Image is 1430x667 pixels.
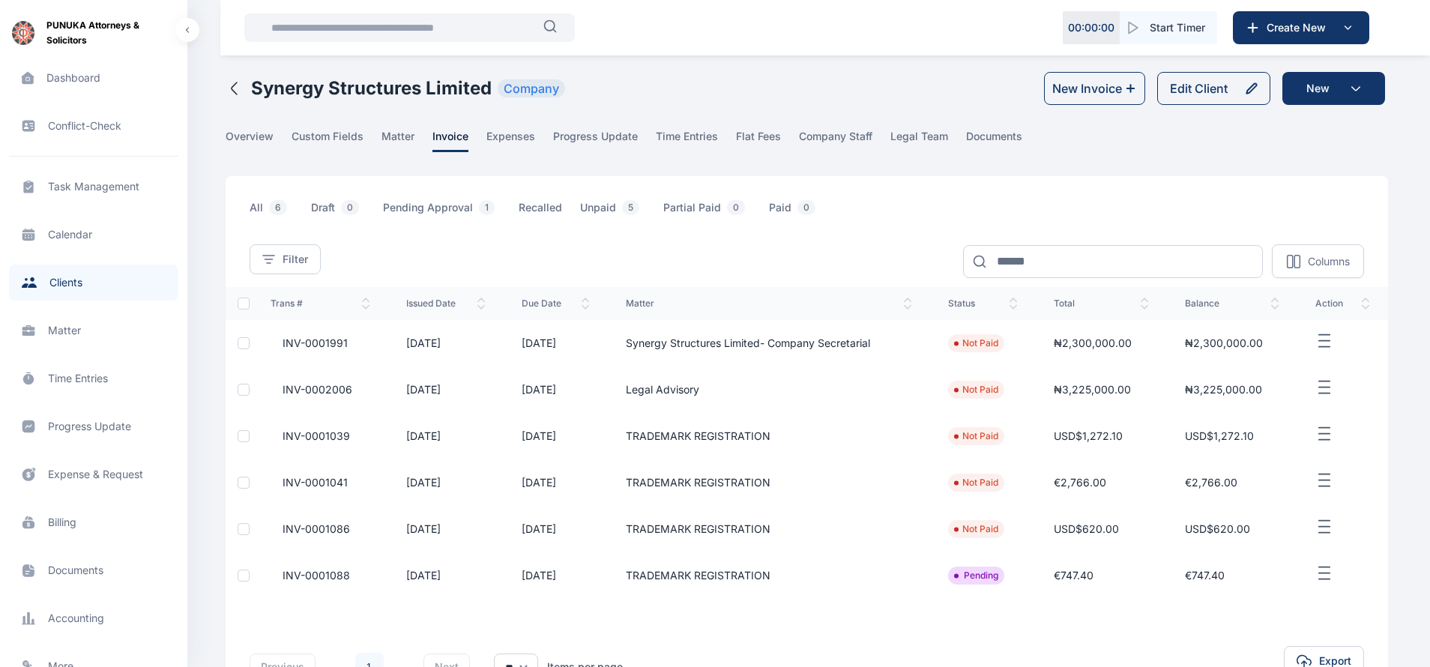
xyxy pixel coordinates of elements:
[1044,72,1145,105] button: New Invoice
[608,552,930,599] td: TRADEMARK REGISTRATION
[656,129,736,152] a: time entries
[1185,476,1237,489] span: €2,766.00
[1272,244,1364,278] button: Columns
[271,298,369,310] span: Trans #
[432,129,486,152] a: invoice
[9,360,178,396] a: time entries
[608,459,930,506] td: TRADEMARK REGISTRATION
[311,200,365,223] span: Draft
[1054,336,1132,349] span: ₦2,300,000.00
[966,129,1040,152] a: documents
[727,200,745,215] span: 0
[954,477,998,489] li: Not Paid
[622,200,639,215] span: 5
[486,129,553,152] a: expenses
[890,129,948,152] span: legal team
[1185,522,1250,535] span: USD$620.00
[1315,298,1370,310] span: action
[341,200,359,215] span: 0
[954,523,998,535] li: Not Paid
[250,244,321,274] button: Filter
[966,129,1022,152] span: documents
[388,459,504,506] td: [DATE]
[1282,72,1385,105] button: New
[504,506,608,552] td: [DATE]
[250,200,293,223] span: All
[1054,429,1123,442] span: USD$1,272.10
[1185,298,1280,310] span: balance
[1068,20,1114,35] p: 00 : 00 : 00
[9,217,178,253] a: calendar
[1157,72,1270,105] button: Edit Client
[954,337,998,349] li: Not Paid
[736,129,781,152] span: flat fees
[580,200,663,223] a: Unpaid5
[1233,11,1369,44] button: Create New
[388,366,504,413] td: [DATE]
[271,475,369,490] a: INV-0001041
[226,129,292,152] a: overview
[292,129,381,152] a: custom fields
[486,129,535,152] span: expenses
[504,366,608,413] td: [DATE]
[1054,522,1119,535] span: USD$620.00
[608,506,930,552] td: TRADEMARK REGISTRATION
[1054,569,1093,582] span: €747.40
[608,366,930,413] td: Legal Advisory
[9,265,178,301] a: clients
[553,129,656,152] a: progress update
[769,200,839,223] a: Paid0
[608,320,930,366] td: Synergy Structures Limited- Company Secretarial
[9,552,178,588] a: documents
[271,336,348,351] span: INV-0001991
[797,200,815,215] span: 0
[271,336,369,351] a: INV-0001991
[9,313,178,348] a: matter
[663,200,769,223] a: Partial Paid0
[504,320,608,366] td: [DATE]
[1170,79,1228,97] div: Edit Client
[553,129,638,152] span: progress update
[954,570,998,582] li: Pending
[388,320,504,366] td: [DATE]
[1052,79,1122,97] div: New Invoice
[1185,336,1263,349] span: ₦2,300,000.00
[504,552,608,599] td: [DATE]
[1054,298,1149,310] span: total
[580,200,645,223] span: Unpaid
[388,552,504,599] td: [DATE]
[250,200,311,223] a: All6
[1308,254,1350,269] p: Columns
[432,129,468,152] span: invoice
[799,129,890,152] a: company staff
[271,568,350,583] span: INV-0001088
[9,600,178,636] span: accounting
[381,129,414,152] span: matter
[9,504,178,540] span: billing
[1120,11,1217,44] button: Start Timer
[1185,383,1262,396] span: ₦3,225,000.00
[271,568,369,583] a: INV-0001088
[9,60,178,96] a: dashboard
[271,382,369,397] a: INV-0002006
[271,522,350,537] span: INV-0001086
[406,298,486,310] span: issued date
[283,252,308,267] span: Filter
[9,408,178,444] a: progress update
[736,129,799,152] a: flat fees
[271,475,348,490] span: INV-0001041
[383,200,501,223] span: Pending Approval
[504,413,608,459] td: [DATE]
[626,298,912,310] span: Matter
[1054,383,1131,396] span: ₦3,225,000.00
[269,200,287,215] span: 6
[1054,476,1106,489] span: €2,766.00
[292,129,363,152] span: custom fields
[498,79,565,97] span: Company
[271,382,352,397] span: INV-0002006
